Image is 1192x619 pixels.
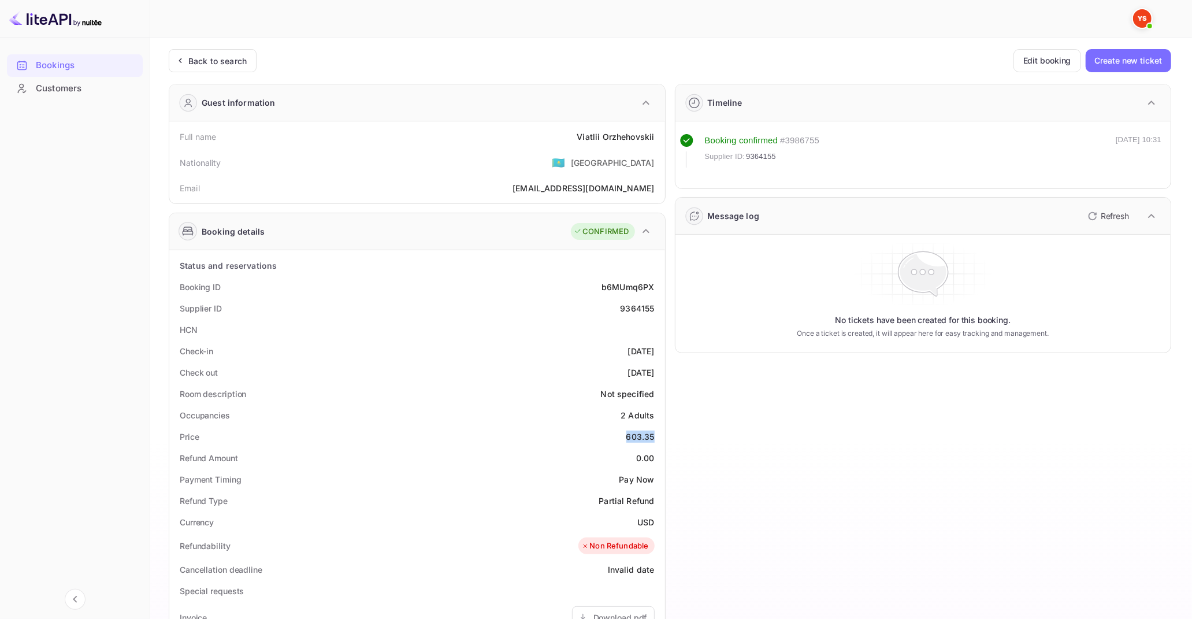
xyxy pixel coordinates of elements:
div: Payment Timing [180,473,242,485]
div: 0.00 [636,452,655,464]
div: Non Refundable [581,540,648,552]
span: United States [552,152,565,173]
div: Special requests [180,585,244,597]
button: Collapse navigation [65,589,86,610]
div: 9364155 [620,302,654,314]
div: Full name [180,131,216,143]
div: Refundability [180,540,231,552]
div: Guest information [202,97,276,109]
div: Pay Now [619,473,654,485]
div: Refund Type [180,495,228,507]
img: LiteAPI logo [9,9,102,28]
div: Message log [708,210,760,222]
span: Supplier ID: [705,151,745,162]
div: Bookings [36,59,137,72]
div: [DATE] 10:31 [1116,134,1161,168]
p: Once a ticket is created, it will appear here for easy tracking and management. [789,328,1057,339]
div: [DATE] [628,366,655,379]
div: Room description [180,388,246,400]
div: [GEOGRAPHIC_DATA] [571,157,655,169]
div: [EMAIL_ADDRESS][DOMAIN_NAME] [513,182,654,194]
div: Invalid date [608,564,655,576]
div: Occupancies [180,409,230,421]
div: b6MUmq6PX [601,281,654,293]
div: HCN [180,324,198,336]
div: 603.35 [626,431,655,443]
div: Timeline [708,97,742,109]
div: Email [180,182,200,194]
button: Refresh [1081,207,1134,225]
span: 9364155 [746,151,776,162]
a: Customers [7,77,143,99]
button: Edit booking [1013,49,1081,72]
div: Supplier ID [180,302,222,314]
div: CONFIRMED [574,226,629,238]
div: Nationality [180,157,221,169]
div: Price [180,431,199,443]
div: USD [637,516,654,528]
div: Viatlii Orzhehovskii [577,131,654,143]
div: Booking details [202,225,265,238]
a: Bookings [7,54,143,76]
div: Booking confirmed [705,134,778,147]
div: Not specified [601,388,655,400]
img: Yandex Support [1133,9,1152,28]
div: Check-in [180,345,213,357]
div: Customers [36,82,137,95]
div: # 3986755 [780,134,819,147]
div: Partial Refund [599,495,654,507]
div: Customers [7,77,143,100]
div: Check out [180,366,218,379]
div: Back to search [188,55,247,67]
div: Refund Amount [180,452,238,464]
p: No tickets have been created for this booking. [835,314,1011,326]
div: Status and reservations [180,260,277,272]
p: Refresh [1101,210,1129,222]
div: Cancellation deadline [180,564,262,576]
div: Bookings [7,54,143,77]
div: [DATE] [628,345,655,357]
div: Currency [180,516,214,528]
button: Create new ticket [1086,49,1171,72]
div: 2 Adults [621,409,654,421]
div: Booking ID [180,281,221,293]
